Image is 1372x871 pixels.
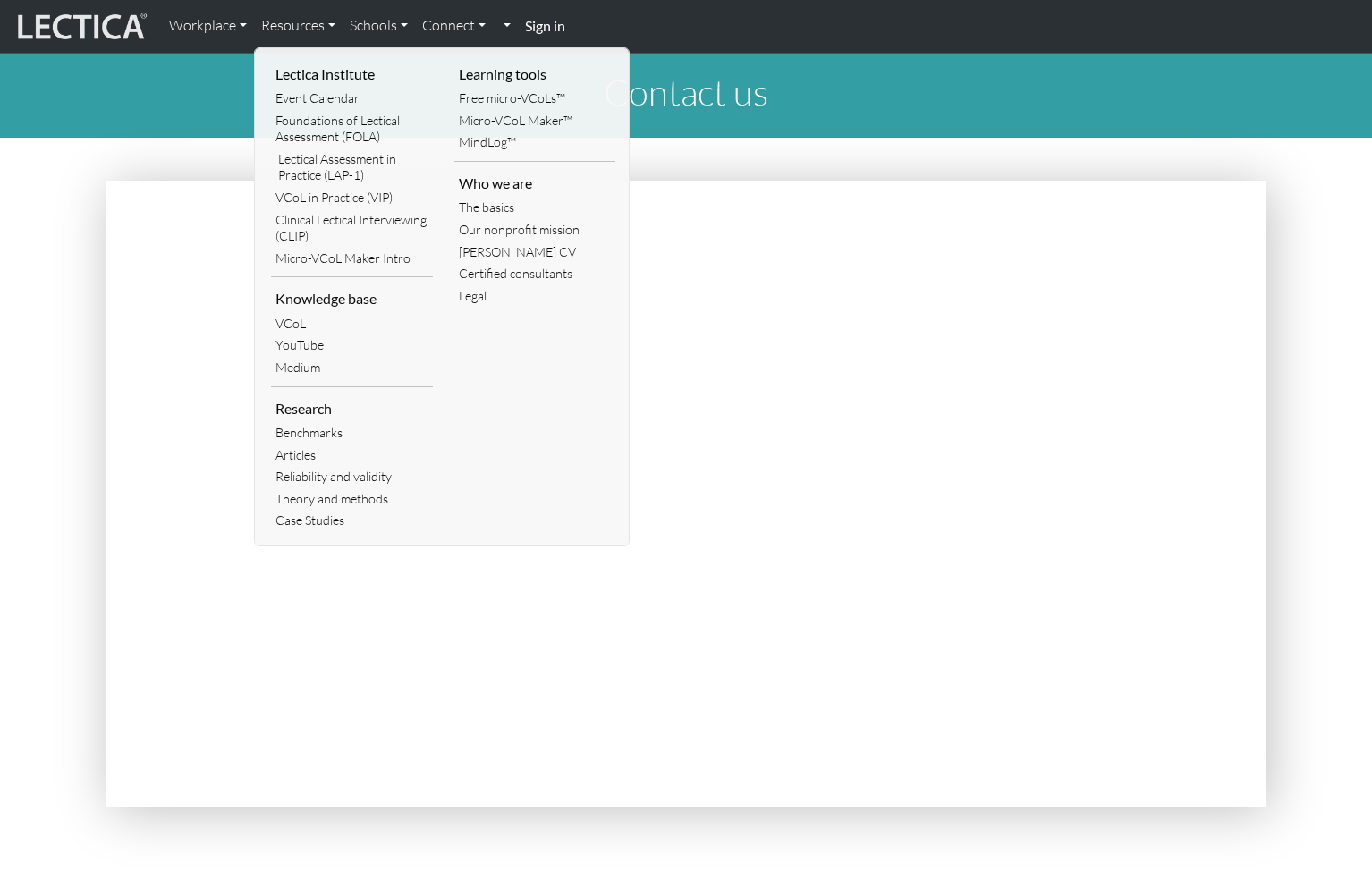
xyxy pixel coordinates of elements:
[271,313,433,335] a: VCoL
[271,444,433,467] a: Articles
[162,7,254,45] a: Workplace
[454,131,616,154] a: MindLog™
[271,248,433,270] a: Micro-VCoL Maker Intro
[271,394,433,423] li: Research
[518,7,572,46] a: Sign in
[271,466,433,488] a: Reliability and validity
[271,334,433,357] a: YouTube
[454,88,616,110] a: Free micro-VCoLs™
[106,71,1266,114] h1: Contact us
[271,187,433,209] a: VCoL in Practice (VIP)
[271,148,433,187] a: Lectical Assessment in Practice (LAP-1)
[271,284,433,313] li: Knowledge base
[454,169,616,198] li: Who we are
[271,209,433,248] a: Clinical Lectical Interviewing (CLIP)
[454,285,616,308] a: Legal
[271,510,433,532] a: Case Studies
[454,60,616,89] li: Learning tools
[271,422,433,444] a: Benchmarks
[271,88,433,110] a: Event Calendar
[454,197,616,219] a: The basics
[271,357,433,379] a: Medium
[454,219,616,241] a: Our nonprofit mission
[525,17,565,34] strong: Sign in
[271,110,433,148] a: Foundations of Lectical Assessment (FOLA)
[271,488,433,511] a: Theory and methods
[454,241,616,264] a: [PERSON_NAME] CV
[254,7,343,45] a: Resources
[343,7,415,45] a: Schools
[13,10,148,44] img: lecticalive
[454,263,616,285] a: Certified consultants
[271,60,433,89] li: Lectica Institute
[454,110,616,132] a: Micro-VCoL Maker™
[415,7,493,45] a: Connect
